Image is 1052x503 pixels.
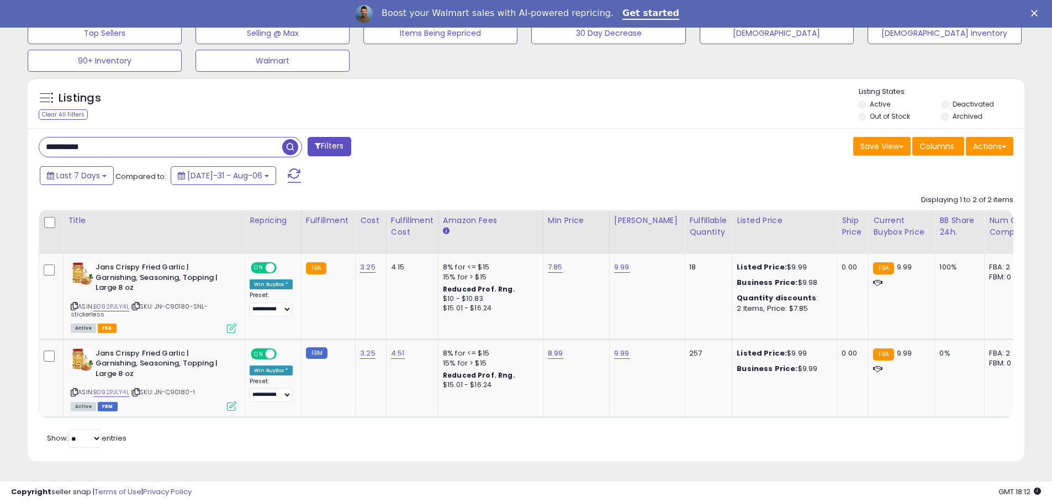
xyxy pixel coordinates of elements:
[737,363,797,374] b: Business Price:
[68,215,240,226] div: Title
[842,215,864,238] div: Ship Price
[71,262,93,284] img: 517p-IlkZFL._SL40_.jpg
[115,171,166,182] span: Compared to:
[360,348,376,359] a: 3.25
[689,348,723,358] div: 257
[737,262,787,272] b: Listed Price:
[306,347,327,359] small: FBM
[737,293,816,303] b: Quantity discounts
[250,378,293,403] div: Preset:
[275,349,293,358] span: OFF
[71,302,208,319] span: | SKU: JN-C90180-SNL-stickerless
[443,226,450,236] small: Amazon Fees.
[737,262,828,272] div: $9.99
[443,215,538,226] div: Amazon Fees
[363,22,517,44] button: Items Being Repriced
[921,195,1013,205] div: Displaying 1 to 2 of 2 items
[953,99,994,109] label: Deactivated
[391,262,430,272] div: 4.15
[873,215,930,238] div: Current Buybox Price
[47,433,126,443] span: Show: entries
[443,380,535,390] div: $15.01 - $16.24
[737,348,787,358] b: Listed Price:
[391,348,405,359] a: 4.51
[11,486,51,497] strong: Copyright
[250,292,293,316] div: Preset:
[71,348,236,410] div: ASIN:
[71,324,96,333] span: All listings currently available for purchase on Amazon
[842,262,860,272] div: 0.00
[614,348,630,359] a: 9.99
[93,388,129,397] a: B092PJLY4L
[622,8,679,20] a: Get started
[939,262,976,272] div: 100%
[548,262,563,273] a: 7.85
[143,486,192,497] a: Privacy Policy
[737,304,828,314] div: 2 Items, Price: $7.85
[614,262,630,273] a: 9.99
[308,137,351,156] button: Filters
[737,278,828,288] div: $9.98
[870,99,890,109] label: Active
[868,22,1022,44] button: [DEMOGRAPHIC_DATA] Inventory
[275,263,293,273] span: OFF
[989,358,1025,368] div: FBM: 0
[131,388,195,396] span: | SKU: JN-C90180-1
[96,262,230,296] b: Jans Crispy Fried Garlic | Garnishing, Seasoning, Topping | Large 8 oz
[28,22,182,44] button: Top Sellers
[252,263,266,273] span: ON
[355,5,373,23] img: Profile image for Adrian
[71,402,96,411] span: All listings currently available for purchase on Amazon
[737,364,828,374] div: $9.99
[382,8,614,19] div: Boost your Walmart sales with AI-powered repricing.
[443,304,535,313] div: $15.01 - $16.24
[250,279,293,289] div: Win BuyBox *
[98,402,118,411] span: FBM
[700,22,854,44] button: [DEMOGRAPHIC_DATA]
[870,112,910,121] label: Out of Stock
[859,87,1024,97] p: Listing States:
[689,215,727,238] div: Fulfillable Quantity
[939,215,980,238] div: BB Share 24h.
[1031,10,1042,17] div: Close
[28,50,182,72] button: 90+ Inventory
[71,348,93,370] img: 517p-IlkZFL._SL40_.jpg
[443,272,535,282] div: 15% for > $15
[360,215,382,226] div: Cost
[443,284,515,294] b: Reduced Prof. Rng.
[250,215,297,226] div: Repricing
[39,109,88,120] div: Clear All Filters
[59,91,101,106] h5: Listings
[989,262,1025,272] div: FBA: 2
[56,170,100,181] span: Last 7 Days
[919,141,954,152] span: Columns
[443,294,535,304] div: $10 - $10.83
[40,166,114,185] button: Last 7 Days
[195,50,350,72] button: Walmart
[531,22,685,44] button: 30 Day Decrease
[989,348,1025,358] div: FBA: 2
[98,324,117,333] span: FBA
[171,166,276,185] button: [DATE]-31 - Aug-06
[873,348,894,361] small: FBA
[360,262,376,273] a: 3.25
[443,262,535,272] div: 8% for <= $15
[737,348,828,358] div: $9.99
[443,370,515,380] b: Reduced Prof. Rng.
[11,487,192,497] div: seller snap | |
[897,348,912,358] span: 9.99
[548,348,563,359] a: 8.99
[614,215,680,226] div: [PERSON_NAME]
[737,215,832,226] div: Listed Price
[96,348,230,382] b: Jans Crispy Fried Garlic | Garnishing, Seasoning, Topping | Large 8 oz
[897,262,912,272] span: 9.99
[873,262,894,274] small: FBA
[250,366,293,375] div: Win BuyBox *
[391,215,434,238] div: Fulfillment Cost
[939,348,976,358] div: 0%
[195,22,350,44] button: Selling @ Max
[443,358,535,368] div: 15% for > $15
[93,302,129,311] a: B092PJLY4L
[989,215,1029,238] div: Num of Comp.
[989,272,1025,282] div: FBM: 0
